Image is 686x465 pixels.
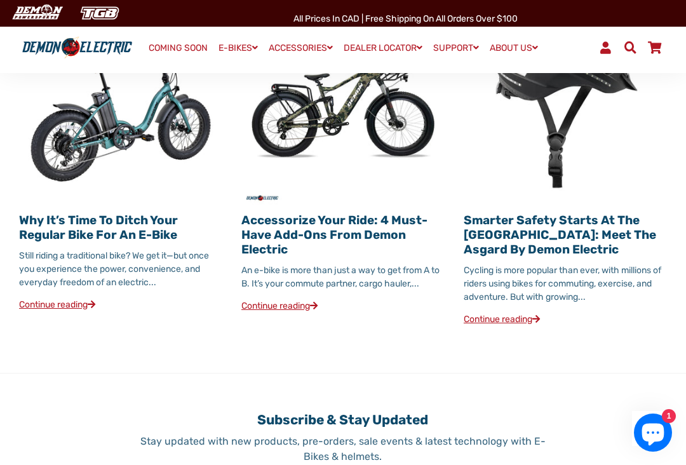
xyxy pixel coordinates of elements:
[464,264,667,304] div: Cycling is more popular than ever, with millions of riders using bikes for commuting, exercise, a...
[144,39,212,57] a: COMING SOON
[19,249,222,289] div: Still riding a traditional bike? We get it—but once you experience the power, convenience, and ev...
[264,39,337,57] a: ACCESSORIES
[214,39,262,57] a: E-BIKES
[241,213,427,257] a: Accessorize Your Ride: 4 Must-Have Add-Ons from Demon Electric
[130,412,556,428] h2: Subscribe & stay updated
[6,3,67,24] img: Demon Electric
[74,3,126,24] img: TGB Canada
[130,434,556,464] p: Stay updated with new products, pre-orders, sale events & latest technology with E-Bikes & helmets.
[19,36,135,59] img: Demon Electric logo
[241,264,445,290] div: An e-bike is more than just a way to get from A to B. It’s your commute partner, cargo hauler,...
[429,39,483,57] a: SUPPORT
[485,39,542,57] a: ABOUT US
[241,1,445,205] img: Accessorize Your Ride: 4 Must-Have Add-Ons from Demon Electric
[630,414,676,455] inbox-online-store-chat: Shopify online store chat
[464,314,540,325] a: Continue reading
[241,300,318,311] a: Continue reading
[19,1,222,205] img: Why It’s Time to Ditch Your Regular Bike for an E-Bike
[293,13,518,24] span: All Prices in CAD | Free shipping on all orders over $100
[339,39,427,57] a: DEALER LOCATOR
[19,299,95,310] a: Continue reading
[19,213,178,242] a: Why It’s Time to Ditch Your Regular Bike for an E-Bike
[464,1,667,205] img: Smarter Safety Starts at the Helmet: Meet the Asgard by Demon Electric
[464,213,656,257] a: Smarter Safety Starts at the [GEOGRAPHIC_DATA]: Meet the Asgard by Demon Electric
